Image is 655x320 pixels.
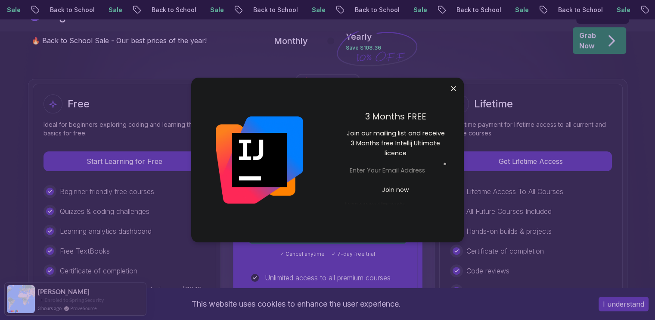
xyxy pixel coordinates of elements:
p: Sale [303,6,331,14]
p: Sale [405,6,432,14]
p: All Future Courses Included [466,206,552,216]
span: [PERSON_NAME] [38,288,90,295]
p: Start Learning for Free [44,152,205,171]
p: Back to School [448,6,506,14]
p: Back to School [346,6,405,14]
button: Start Learning for Free [43,151,205,171]
p: Hands-on builds & projects [466,226,552,236]
p: Sale [202,6,229,14]
a: Get Lifetime Access [450,157,612,166]
p: Certificate of completion [60,266,137,276]
p: Sale [100,6,127,14]
p: Get Lifetime Access [450,152,612,171]
p: Exclusive webinars [466,285,526,296]
span: 3 hours ago [38,304,62,312]
a: Enroled to Spring Security [44,296,104,304]
img: provesource social proof notification image [7,285,35,313]
span: ✓ Cancel anytime [280,251,325,257]
p: Certificate of completion [466,246,544,256]
span: -> [38,296,43,303]
button: Accept cookies [599,297,649,311]
p: Ideal for beginners exploring coding and learning the basics for free. [43,120,205,138]
p: Beginner friendly free courses [60,186,154,197]
p: Unlimited access to all premium courses [265,273,391,283]
a: Start Learning for Free [43,157,205,166]
p: Learning analytics dashboard [60,226,152,236]
p: Lifetime Access To All Courses [466,186,563,197]
p: Back to School [41,6,100,14]
p: Sale [608,6,636,14]
p: Sale [506,6,534,14]
h2: Free [68,97,90,111]
button: Get Lifetime Access [450,151,612,171]
p: Back to School [549,6,608,14]
p: Free TextBooks [60,246,110,256]
span: ✓ 7-day free trial [332,251,375,257]
p: Code reviews [466,266,509,276]
a: ProveSource [70,304,97,312]
p: Quizzes & coding challenges [60,206,149,216]
p: One-time payment for lifetime access to all current and future courses. [450,120,612,138]
h2: Lifetime [474,97,513,111]
p: Back to School [143,6,202,14]
div: This website uses cookies to enhance the user experience. [6,295,586,314]
p: Back to School [245,6,303,14]
p: Grab Now [579,30,596,51]
p: 🔥 Back to School Sale - Our best prices of the year! [31,35,207,46]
